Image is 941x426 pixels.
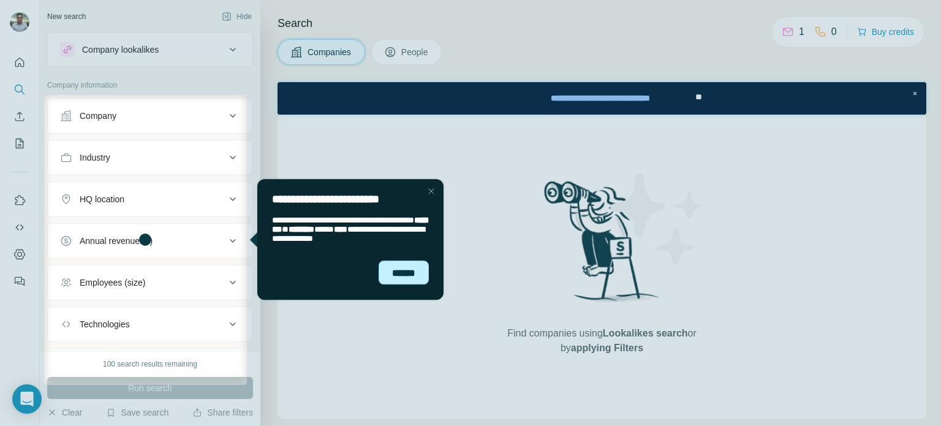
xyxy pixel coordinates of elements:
div: Company [80,110,116,122]
button: Technologies [48,310,252,339]
div: Employees (size) [80,276,145,289]
iframe: Tooltip [247,177,446,303]
div: Technologies [80,318,130,330]
div: 100 search results remaining [103,359,197,370]
button: Company [48,101,252,131]
button: Annual revenue ($) [48,226,252,256]
button: HQ location [48,184,252,214]
div: HQ location [80,193,124,205]
div: Watch our October Product update [239,2,407,29]
button: Employees (size) [48,268,252,297]
div: Close Step [631,5,643,17]
div: Industry [80,151,110,164]
button: Industry [48,143,252,172]
div: Annual revenue ($) [80,235,153,247]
